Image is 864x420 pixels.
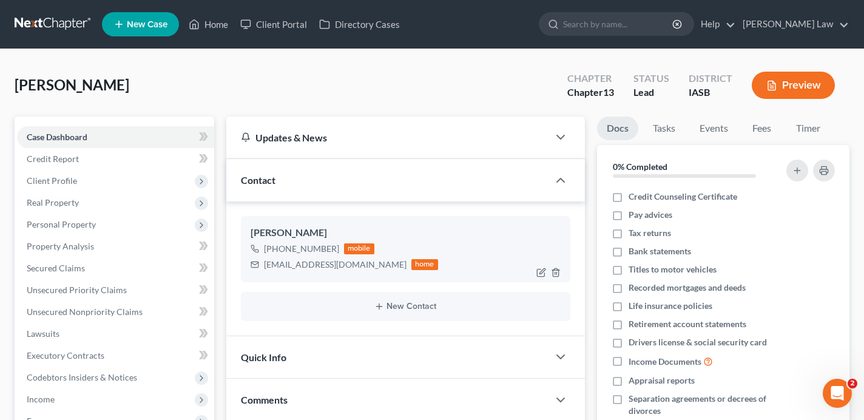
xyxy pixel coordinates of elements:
[241,351,286,363] span: Quick Info
[786,117,830,140] a: Timer
[629,336,767,348] span: Drivers license & social security card
[17,279,214,301] a: Unsecured Priority Claims
[629,318,746,330] span: Retirement account statements
[695,13,735,35] a: Help
[27,394,55,404] span: Income
[17,323,214,345] a: Lawsuits
[743,117,781,140] a: Fees
[27,154,79,164] span: Credit Report
[183,13,234,35] a: Home
[241,131,534,144] div: Updates & News
[241,394,288,405] span: Comments
[629,356,701,368] span: Income Documents
[251,226,561,240] div: [PERSON_NAME]
[234,13,313,35] a: Client Portal
[27,219,96,229] span: Personal Property
[629,393,776,417] span: Separation agreements or decrees of divorces
[629,245,691,257] span: Bank statements
[127,20,167,29] span: New Case
[27,132,87,142] span: Case Dashboard
[27,328,59,339] span: Lawsuits
[27,372,137,382] span: Codebtors Insiders & Notices
[411,259,438,270] div: home
[17,257,214,279] a: Secured Claims
[344,243,374,254] div: mobile
[629,282,746,294] span: Recorded mortgages and deeds
[17,126,214,148] a: Case Dashboard
[613,161,667,172] strong: 0% Completed
[563,13,674,35] input: Search by name...
[643,117,685,140] a: Tasks
[629,374,695,387] span: Appraisal reports
[27,241,94,251] span: Property Analysis
[752,72,835,99] button: Preview
[689,86,732,100] div: IASB
[264,243,339,255] div: [PHONE_NUMBER]
[823,379,852,408] iframe: Intercom live chat
[17,301,214,323] a: Unsecured Nonpriority Claims
[567,72,614,86] div: Chapter
[629,227,671,239] span: Tax returns
[567,86,614,100] div: Chapter
[633,72,669,86] div: Status
[27,307,143,317] span: Unsecured Nonpriority Claims
[27,197,79,208] span: Real Property
[17,235,214,257] a: Property Analysis
[27,350,104,361] span: Executory Contracts
[313,13,406,35] a: Directory Cases
[27,175,77,186] span: Client Profile
[848,379,857,388] span: 2
[241,174,275,186] span: Contact
[689,72,732,86] div: District
[737,13,849,35] a: [PERSON_NAME] Law
[17,345,214,367] a: Executory Contracts
[264,259,407,271] div: [EMAIL_ADDRESS][DOMAIN_NAME]
[251,302,561,311] button: New Contact
[17,148,214,170] a: Credit Report
[629,300,712,312] span: Life insurance policies
[629,209,672,221] span: Pay advices
[603,86,614,98] span: 13
[27,263,85,273] span: Secured Claims
[629,263,717,276] span: Titles to motor vehicles
[629,191,737,203] span: Credit Counseling Certificate
[15,76,129,93] span: [PERSON_NAME]
[27,285,127,295] span: Unsecured Priority Claims
[690,117,738,140] a: Events
[597,117,638,140] a: Docs
[633,86,669,100] div: Lead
